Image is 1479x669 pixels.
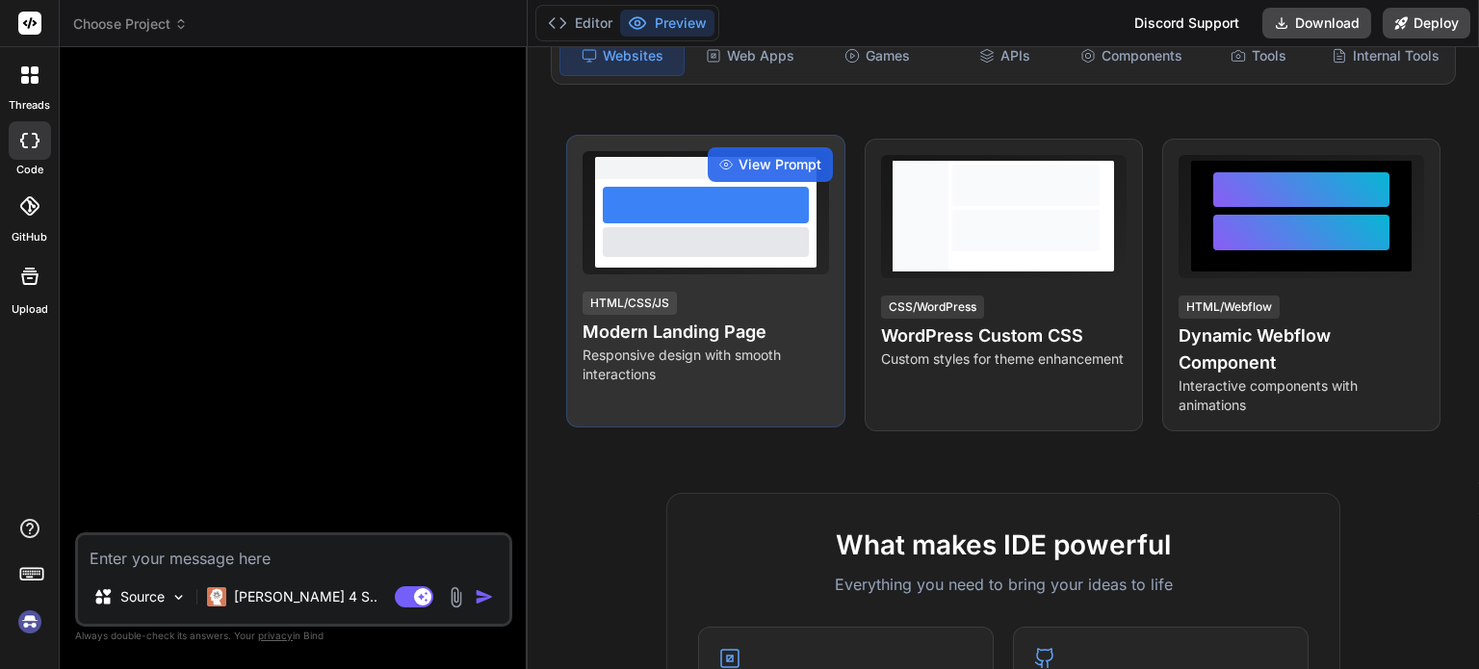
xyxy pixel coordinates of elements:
[620,10,714,37] button: Preview
[559,36,685,76] div: Websites
[1179,376,1424,415] p: Interactive components with animations
[698,525,1309,565] h2: What makes IDE powerful
[881,296,984,319] div: CSS/WordPress
[688,36,812,76] div: Web Apps
[1179,322,1424,376] h4: Dynamic Webflow Component
[258,630,293,641] span: privacy
[75,627,512,645] p: Always double-check its answers. Your in Bind
[583,346,828,384] p: Responsive design with smooth interactions
[12,229,47,245] label: GitHub
[881,322,1127,349] h4: WordPress Custom CSS
[1179,296,1280,319] div: HTML/Webflow
[207,587,226,606] img: Claude 4 Sonnet
[943,36,1066,76] div: APIs
[583,319,828,346] h4: Modern Landing Page
[739,155,821,174] span: View Prompt
[12,301,48,318] label: Upload
[13,605,46,638] img: signin
[120,587,165,606] p: Source
[540,10,620,37] button: Editor
[475,587,494,606] img: icon
[1123,8,1251,39] div: Discord Support
[583,292,677,315] div: HTML/CSS/JS
[170,589,187,605] img: Pick Models
[881,349,1127,369] p: Custom styles for theme enhancement
[16,162,43,178] label: code
[1070,36,1193,76] div: Components
[1262,8,1371,39] button: Download
[445,586,467,608] img: attachment
[698,573,1309,596] p: Everything you need to bring your ideas to life
[1324,36,1447,76] div: Internal Tools
[816,36,939,76] div: Games
[234,587,377,606] p: [PERSON_NAME] 4 S..
[1197,36,1320,76] div: Tools
[73,14,188,34] span: Choose Project
[1383,8,1470,39] button: Deploy
[9,97,50,114] label: threads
